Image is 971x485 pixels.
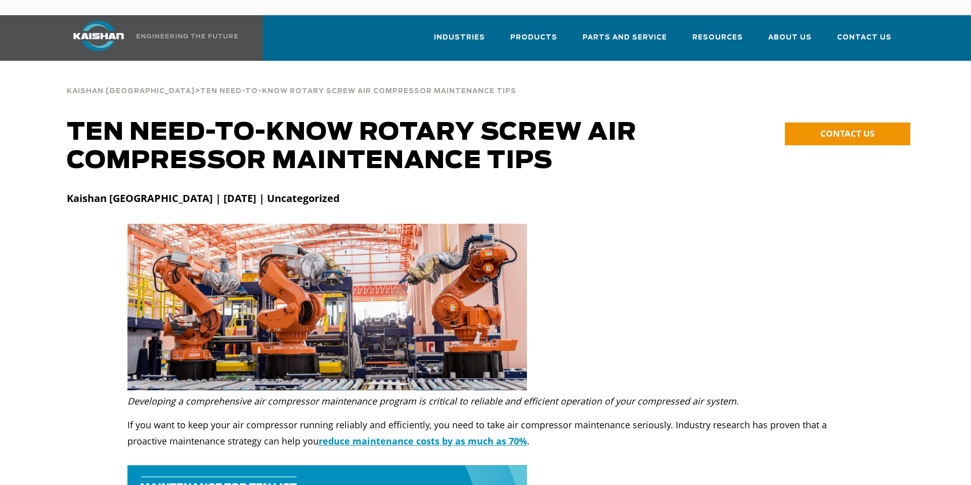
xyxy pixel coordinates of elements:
a: reduce maintenance costs by as much as 70% [319,435,527,447]
span: CONTACT US [820,128,874,139]
a: Contact Us [837,24,892,59]
em: Developing a comprehensive air compressor maintenance program is critical to reliable and efficie... [127,395,739,407]
a: Products [510,24,557,59]
a: Kaishan [GEOGRAPHIC_DATA] [67,86,195,95]
span: Ten Need-to-Know Rotary Screw Air Compressor Maintenance Tips [200,88,516,95]
strong: Kaishan [GEOGRAPHIC_DATA] | [DATE] | Uncategorized [67,191,340,205]
span: Industries [434,32,485,44]
span: About Us [768,32,812,44]
h1: Ten Need-to-Know Rotary Screw Air Compressor Maintenance Tips [67,118,692,175]
a: Parts and Service [583,24,667,59]
img: kaishan logo [61,21,137,51]
a: Ten Need-to-Know Rotary Screw Air Compressor Maintenance Tips [200,86,516,95]
span: Resources [692,32,743,44]
span: Kaishan [GEOGRAPHIC_DATA] [67,88,195,95]
a: CONTACT US [785,123,910,145]
a: Kaishan USA [61,15,240,61]
a: Industries [434,24,485,59]
span: Parts and Service [583,32,667,44]
div: > [67,76,516,99]
span: Products [510,32,557,44]
img: Ten Need-to-Know Rotary Screw Air Compressor Maintenance Tips [127,224,527,390]
p: If you want to keep your air compressor running reliably and efficiently, you need to take air co... [127,417,844,465]
span: Contact Us [837,32,892,44]
img: Engineering the future [137,34,238,38]
a: Resources [692,24,743,59]
a: About Us [768,24,812,59]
